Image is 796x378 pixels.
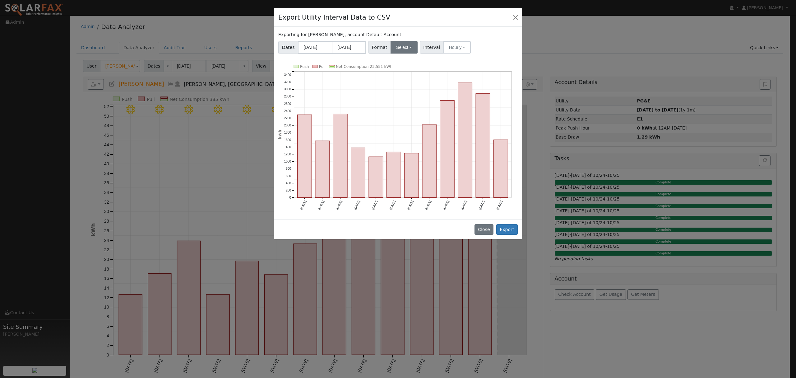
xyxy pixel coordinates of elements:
[284,131,291,134] text: 1800
[420,41,444,54] span: Interval
[407,200,414,210] text: [DATE]
[458,83,472,198] rect: onclick=""
[284,124,291,127] text: 2000
[284,145,291,149] text: 1400
[336,64,392,69] text: Net Consumption 23,551 kWh
[440,100,454,197] rect: onclick=""
[371,200,378,210] text: [DATE]
[494,140,508,198] rect: onclick=""
[476,93,490,197] rect: onclick=""
[474,224,493,235] button: Close
[422,125,437,197] rect: onclick=""
[278,31,401,38] label: Exporting for [PERSON_NAME], account Default Account
[286,182,291,185] text: 400
[496,200,503,210] text: [DATE]
[425,200,432,210] text: [DATE]
[289,196,291,199] text: 0
[278,12,390,22] h4: Export Utility Interval Data to CSV
[284,138,291,141] text: 1600
[300,64,309,69] text: Push
[478,200,485,210] text: [DATE]
[389,200,396,210] text: [DATE]
[369,157,383,197] rect: onclick=""
[284,109,291,113] text: 2400
[443,41,471,54] button: Hourly
[286,174,291,177] text: 600
[286,167,291,170] text: 800
[386,152,401,197] rect: onclick=""
[496,224,518,235] button: Export
[284,87,291,91] text: 3000
[300,200,307,210] text: [DATE]
[284,116,291,120] text: 2200
[286,189,291,192] text: 200
[284,102,291,105] text: 2600
[336,200,343,210] text: [DATE]
[284,95,291,98] text: 2800
[368,41,391,54] span: Format
[315,141,330,197] rect: onclick=""
[284,80,291,84] text: 3200
[442,200,450,210] text: [DATE]
[298,115,312,197] rect: onclick=""
[391,41,418,54] button: Select
[333,114,347,198] rect: onclick=""
[284,153,291,156] text: 1200
[319,64,326,69] text: Pull
[278,130,282,139] text: kWh
[284,73,291,77] text: 3400
[318,200,325,210] text: [DATE]
[284,160,291,163] text: 1000
[278,41,298,54] span: Dates
[405,153,419,198] rect: onclick=""
[353,200,360,210] text: [DATE]
[460,200,467,210] text: [DATE]
[511,13,520,21] button: Close
[351,148,365,197] rect: onclick=""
